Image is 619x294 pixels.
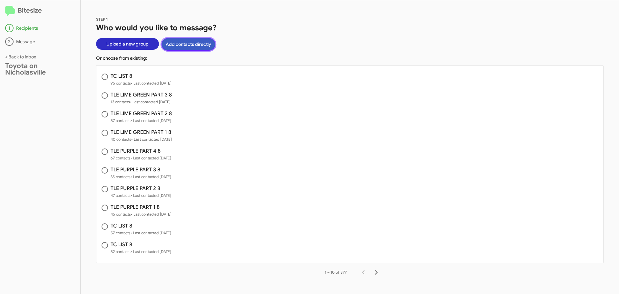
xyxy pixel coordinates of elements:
span: • Last contacted [DATE] [131,193,171,198]
span: 45 contacts [111,211,172,218]
span: • Last contacted [DATE] [131,156,171,160]
h3: TC LIST 8 [111,74,172,79]
h3: TC LIST 8 [111,223,171,228]
button: Next page [370,266,383,279]
img: logo-minimal.svg [5,6,15,16]
button: Previous page [357,266,370,279]
div: 2 [5,37,14,46]
h3: TLE PURPLE PART 4 8 [111,148,171,154]
span: • Last contacted [DATE] [131,81,172,86]
h2: Bitesize [5,5,75,16]
span: 57 contacts [111,117,172,124]
span: • Last contacted [DATE] [130,99,171,104]
h3: TLE PURPLE PART 2 8 [111,186,171,191]
span: • Last contacted [DATE] [131,249,171,254]
span: 95 contacts [111,80,172,86]
div: Toyota on Nicholasville [5,63,75,76]
span: 67 contacts [111,155,171,161]
h3: TC LIST 8 [111,242,171,247]
h3: TLE LIME GREEN PART 3 8 [111,92,172,97]
p: Or choose from existing: [96,55,604,61]
span: 57 contacts [111,230,171,236]
button: Upload a new group [96,38,159,50]
span: 52 contacts [111,248,171,255]
div: Message [5,37,75,46]
div: 1 – 10 of 377 [325,269,347,276]
span: STEP 1 [96,17,108,22]
span: • Last contacted [DATE] [131,230,171,235]
span: 40 contacts [111,136,172,143]
span: 47 contacts [111,192,171,199]
a: < Back to inbox [5,54,36,60]
h3: TLE LIME GREEN PART 1 8 [111,130,172,135]
h3: TLE PURPLE PART 1 8 [111,205,172,210]
h3: TLE PURPLE PART 3 8 [111,167,171,172]
h1: Who would you like to message? [96,23,604,33]
span: • Last contacted [DATE] [131,118,171,123]
span: • Last contacted [DATE] [131,137,172,142]
span: • Last contacted [DATE] [131,174,171,179]
div: 1 [5,24,14,32]
span: • Last contacted [DATE] [131,212,172,217]
button: Add contacts directly [162,38,215,51]
h3: TLE LIME GREEN PART 2 8 [111,111,172,116]
div: Recipients [5,24,75,32]
span: Upload a new group [106,38,149,50]
span: 35 contacts [111,174,171,180]
span: 13 contacts [111,99,172,105]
